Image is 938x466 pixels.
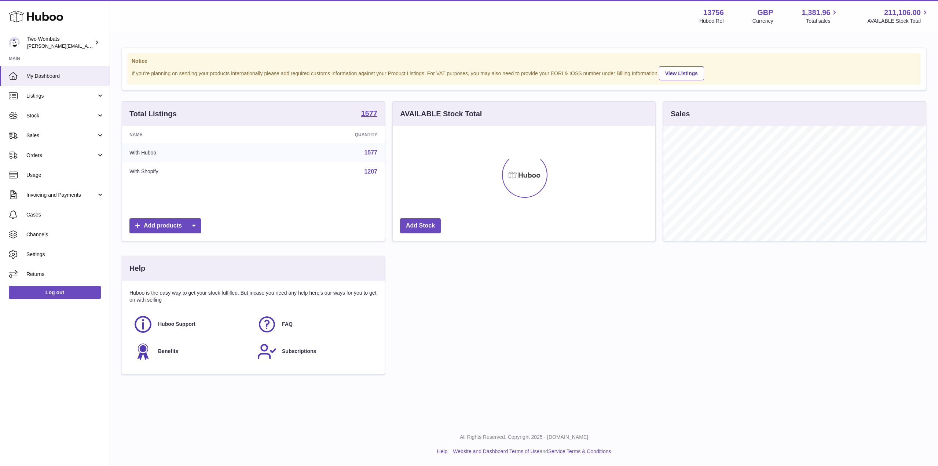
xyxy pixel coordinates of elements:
img: philip.carroll@twowombats.com [9,37,20,48]
div: Currency [752,18,773,25]
a: Website and Dashboard Terms of Use [453,448,539,454]
strong: GBP [757,8,773,18]
span: [PERSON_NAME][EMAIL_ADDRESS][PERSON_NAME][DOMAIN_NAME] [27,43,186,49]
span: Usage [26,172,104,179]
th: Name [122,126,264,143]
td: With Huboo [122,143,264,162]
span: My Dashboard [26,73,104,80]
span: Invoicing and Payments [26,192,96,199]
span: Orders [26,152,96,159]
li: and [450,448,611,455]
span: Settings [26,251,104,258]
div: Huboo Ref [699,18,724,25]
td: With Shopify [122,162,264,181]
a: FAQ [257,314,374,334]
span: Total sales [806,18,839,25]
span: FAQ [282,321,293,328]
span: Cases [26,211,104,218]
span: Benefits [158,348,178,355]
a: 1207 [364,168,377,175]
a: 1577 [361,110,378,119]
span: AVAILABLE Stock Total [867,18,929,25]
strong: 1577 [361,110,378,117]
span: 1,381.96 [802,8,831,18]
span: Huboo Support [158,321,195,328]
a: Help [437,448,448,454]
a: 211,106.00 AVAILABLE Stock Total [867,8,929,25]
p: Huboo is the easy way to get your stock fulfilled. But incase you need any help here's our ways f... [129,290,377,303]
p: All Rights Reserved. Copyright 2025 - [DOMAIN_NAME] [116,434,932,441]
span: Subscriptions [282,348,316,355]
a: Benefits [133,342,250,361]
a: Huboo Support [133,314,250,334]
a: 1577 [364,149,377,156]
a: Service Terms & Conditions [548,448,611,454]
span: Listings [26,92,96,99]
strong: Notice [132,58,916,65]
strong: 13756 [703,8,724,18]
span: Returns [26,271,104,278]
a: View Listings [659,66,704,80]
h3: Total Listings [129,109,177,119]
a: Subscriptions [257,342,374,361]
th: Quantity [264,126,385,143]
h3: Sales [671,109,690,119]
span: Stock [26,112,96,119]
a: Add Stock [400,218,441,233]
span: Channels [26,231,104,238]
div: If you're planning on sending your products internationally please add required customs informati... [132,65,916,80]
h3: AVAILABLE Stock Total [400,109,482,119]
a: 1,381.96 Total sales [802,8,839,25]
span: Sales [26,132,96,139]
a: Add products [129,218,201,233]
div: Two Wombats [27,36,93,50]
span: 211,106.00 [884,8,921,18]
h3: Help [129,263,145,273]
a: Log out [9,286,101,299]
